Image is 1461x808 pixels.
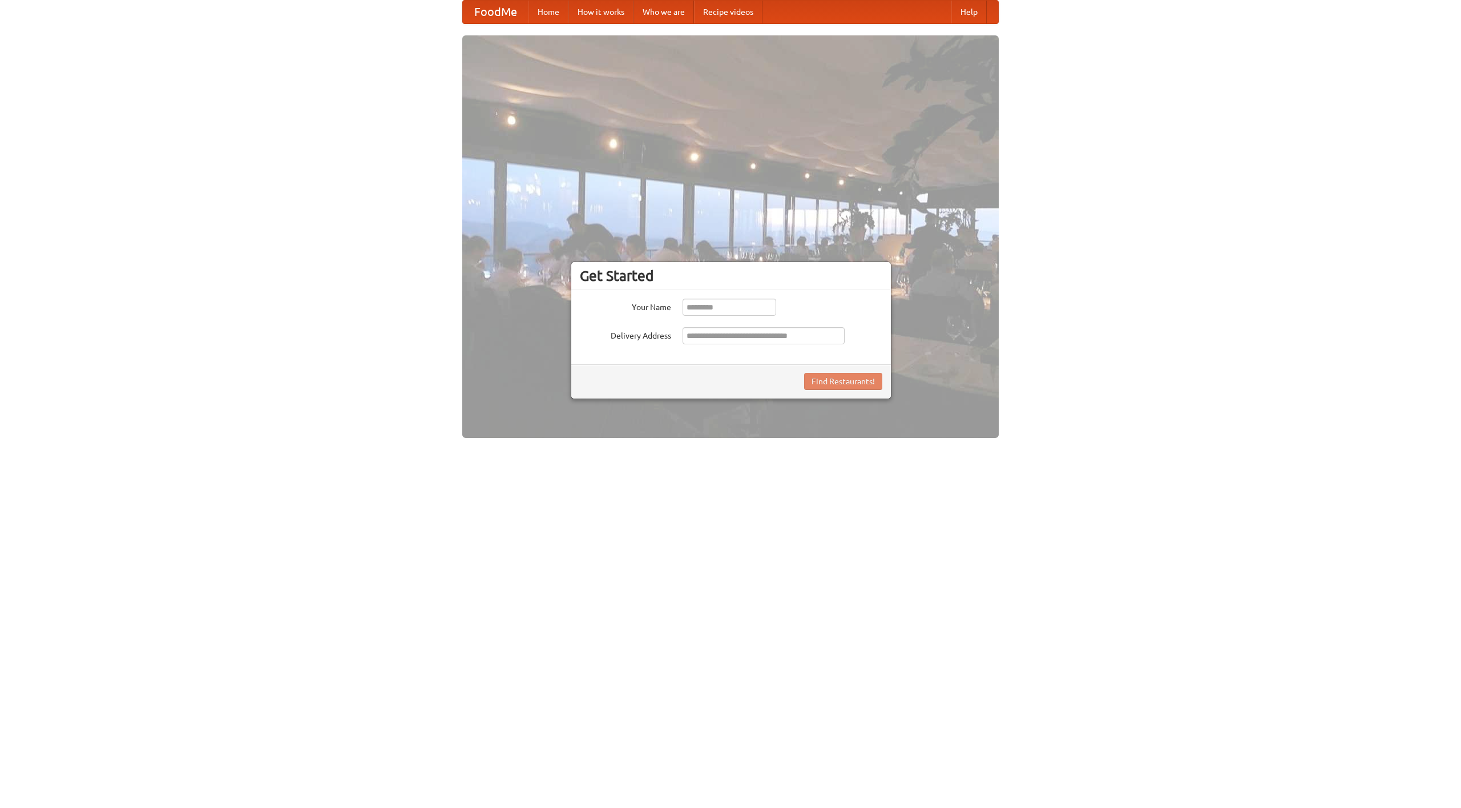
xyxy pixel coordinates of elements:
a: Home [528,1,568,23]
a: Recipe videos [694,1,762,23]
a: FoodMe [463,1,528,23]
label: Delivery Address [580,327,671,341]
button: Find Restaurants! [804,373,882,390]
a: Help [951,1,987,23]
label: Your Name [580,299,671,313]
h3: Get Started [580,267,882,284]
a: How it works [568,1,633,23]
a: Who we are [633,1,694,23]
